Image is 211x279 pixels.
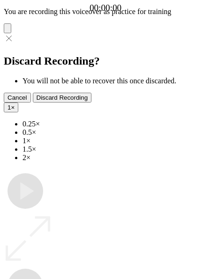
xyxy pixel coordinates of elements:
li: 0.5× [23,128,207,137]
li: 2× [23,154,207,162]
li: 1× [23,137,207,145]
p: You are recording this voiceover as practice for training [4,7,207,16]
li: 1.5× [23,145,207,154]
button: 1× [4,103,18,112]
span: 1 [8,104,11,111]
button: Discard Recording [33,93,92,103]
a: 00:00:00 [90,3,121,13]
button: Cancel [4,93,31,103]
h2: Discard Recording? [4,55,207,67]
li: You will not be able to recover this once discarded. [23,77,207,85]
li: 0.25× [23,120,207,128]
